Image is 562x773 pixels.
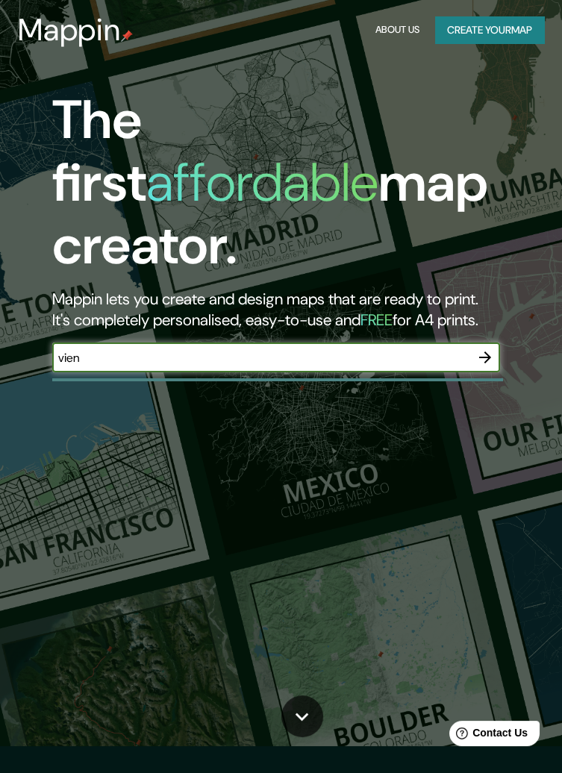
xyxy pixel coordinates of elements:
[52,349,470,366] input: Choose your favourite place
[52,289,502,331] h2: Mappin lets you create and design maps that are ready to print. It's completely personalised, eas...
[360,310,393,331] h5: FREE
[18,12,121,48] h3: Mappin
[146,148,378,217] h1: affordable
[372,16,423,44] button: About Us
[429,715,546,757] iframe: Help widget launcher
[435,16,544,44] button: Create yourmap
[52,89,502,289] h1: The first map creator.
[121,30,133,42] img: mappin-pin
